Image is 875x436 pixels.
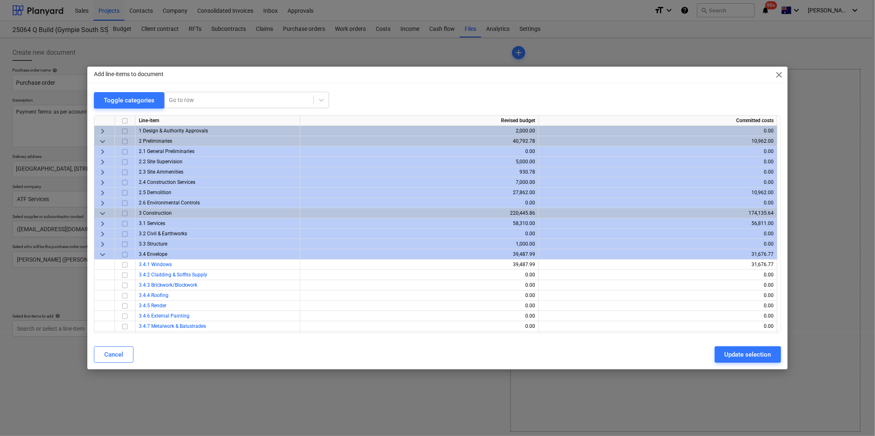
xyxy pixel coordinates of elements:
div: 0.00 [304,198,535,208]
div: 0.00 [542,332,774,342]
p: Add line-items to document [94,70,164,79]
span: keyboard_arrow_down [98,209,108,218]
div: 930.78 [304,167,535,177]
span: 2.5 Demolition [139,190,171,195]
div: 58,310.00 [304,218,535,229]
span: keyboard_arrow_right [98,229,108,239]
div: 0.00 [542,229,774,239]
span: close [774,70,784,80]
span: 3.3 Structure [139,241,167,247]
a: 3.4.4 Roofing [139,292,168,298]
div: 0.00 [304,270,535,280]
span: 2.6 Environmental Controls [139,200,200,206]
span: keyboard_arrow_down [98,137,108,146]
div: 0.00 [304,280,535,290]
a: 3.4.5 Render [139,303,166,308]
div: 0.00 [542,126,774,136]
span: keyboard_arrow_right [98,198,108,208]
div: 0.00 [542,177,774,188]
div: 0.00 [304,290,535,301]
div: 0.00 [542,280,774,290]
div: 0.00 [542,290,774,301]
div: 0.00 [542,198,774,208]
div: Committed costs [539,116,777,126]
div: 2,000.00 [304,126,535,136]
a: 3.4.2 Cladding & Soffits Supply [139,272,207,278]
span: keyboard_arrow_right [98,239,108,249]
div: Cancel [104,349,123,360]
div: 0.00 [542,321,774,332]
span: keyboard_arrow_down [98,250,108,260]
span: 1 Design & Authority Approvals [139,128,208,134]
div: 0.00 [542,311,774,321]
div: 10,962.00 [542,188,774,198]
div: 0.00 [304,229,535,239]
div: 0.00 [542,167,774,177]
div: 0.00 [542,146,774,157]
div: Revised budget [300,116,539,126]
span: 3.4 Envelope [139,251,167,257]
div: Update selection [725,349,771,360]
span: keyboard_arrow_right [98,167,108,177]
div: 39,487.99 [304,260,535,270]
span: 3.2 Civil & Earthworks [139,231,187,237]
div: 56,811.00 [542,218,774,229]
div: 174,135.64 [542,208,774,218]
div: 0.00 [304,311,535,321]
span: keyboard_arrow_right [98,157,108,167]
a: 3.4.7 Metalwork & Balustrades [139,323,206,329]
div: 31,676.77 [542,249,774,260]
div: 0.00 [542,270,774,280]
button: Toggle categories [94,92,164,109]
div: 0.00 [304,332,535,342]
span: keyboard_arrow_right [98,126,108,136]
div: 7,000.00 [304,177,535,188]
span: 3.1 Services [139,220,165,226]
span: keyboard_arrow_right [98,178,108,188]
a: 3.4.1 Windows [139,262,172,267]
span: keyboard_arrow_right [98,188,108,198]
span: 2.1 General Preliminaries [139,148,194,154]
div: 31,676.77 [542,260,774,270]
div: 5,000.00 [304,157,535,167]
span: 2.4 Construction Services [139,179,195,185]
div: 0.00 [542,239,774,249]
div: 220,445.86 [304,208,535,218]
div: 40,792.78 [304,136,535,146]
span: 2.3 Site Ammenities [139,169,183,175]
div: 27,862.00 [304,188,535,198]
div: 1,000.00 [304,239,535,249]
div: 0.00 [542,157,774,167]
div: 0.00 [542,301,774,311]
span: 2.2 Site Supervision [139,159,182,165]
div: 0.00 [304,301,535,311]
button: Update selection [715,346,781,363]
span: keyboard_arrow_right [98,219,108,229]
span: 2 Preliminaries [139,138,172,144]
span: keyboard_arrow_right [98,147,108,157]
a: 3.4.6 External Painting [139,313,190,319]
div: 0.00 [304,146,535,157]
iframe: Chat Widget [834,397,875,436]
a: 3.4.3 Brickwork/Blockwork [139,282,197,288]
div: Toggle categories [104,95,154,106]
div: 0.00 [304,321,535,332]
div: 39,487.99 [304,249,535,260]
span: 3 Construction [139,210,172,216]
div: Line-item [136,116,300,126]
div: 10,962.00 [542,136,774,146]
button: Cancel [94,346,133,363]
